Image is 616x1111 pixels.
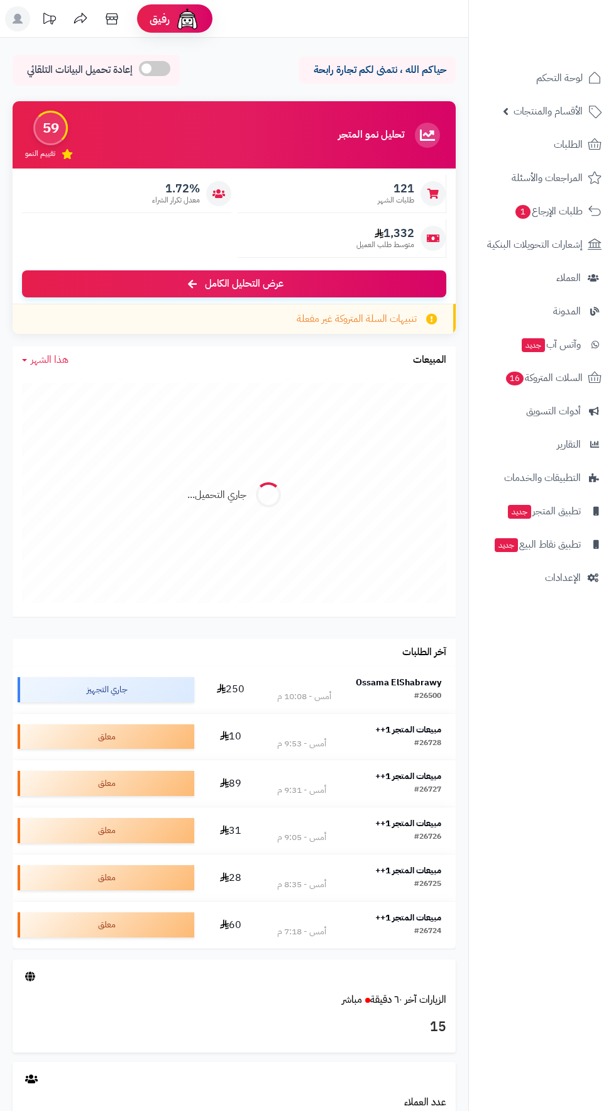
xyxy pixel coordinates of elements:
div: معلق [18,865,194,890]
small: مباشر [342,992,362,1007]
td: 10 [199,714,263,760]
span: لوحة التحكم [536,69,583,87]
a: طلبات الإرجاع1 [476,196,608,226]
div: جاري التحميل... [187,488,246,502]
span: تنبيهات السلة المتروكة غير مفعلة [297,312,417,326]
h3: المبيعات [413,355,446,366]
strong: Ossama ElShabrawy [356,676,441,689]
a: التطبيقات والخدمات [476,463,608,493]
span: السلات المتروكة [505,369,583,387]
div: معلق [18,818,194,843]
span: معدل تكرار الشراء [152,195,200,206]
span: الطلبات [554,136,583,153]
img: logo-2.png [531,12,604,38]
span: إشعارات التحويلات البنكية [487,236,583,253]
span: الأقسام والمنتجات [514,102,583,120]
strong: مبيعات المتجر 1++ [375,864,441,877]
a: إشعارات التحويلات البنكية [476,229,608,260]
a: المراجعات والأسئلة [476,163,608,193]
strong: مبيعات المتجر 1++ [375,770,441,783]
span: وآتس آب [520,336,581,353]
p: حياكم الله ، نتمنى لكم تجارة رابحة [308,63,446,77]
div: معلق [18,912,194,937]
span: طلبات الإرجاع [514,202,583,220]
span: 1 [515,204,531,219]
span: 121 [378,182,414,196]
span: إعادة تحميل البيانات التلقائي [27,63,133,77]
a: عدد العملاء [404,1095,446,1110]
div: #26500 [414,690,441,703]
span: العملاء [556,269,581,287]
div: أمس - 9:31 م [277,784,326,797]
div: #26724 [414,926,441,938]
span: جديد [495,538,518,552]
strong: مبيعات المتجر 1++ [375,911,441,924]
span: طلبات الشهر [378,195,414,206]
a: الإعدادات [476,563,608,593]
h3: تحليل نمو المتجر [338,130,404,141]
span: جديد [508,505,531,519]
div: جاري التجهيز [18,677,194,702]
span: رفيق [150,11,170,26]
a: تطبيق نقاط البيعجديد [476,529,608,560]
a: هذا الشهر [22,353,69,367]
span: جديد [522,338,545,352]
span: الإعدادات [545,569,581,587]
div: #26726 [414,831,441,844]
div: #26727 [414,784,441,797]
a: التقارير [476,429,608,460]
h3: آخر الطلبات [402,647,446,658]
td: 89 [199,760,263,807]
span: عرض التحليل الكامل [205,277,283,291]
div: أمس - 9:05 م [277,831,326,844]
td: 250 [199,666,263,713]
span: 1,332 [356,226,414,240]
a: المدونة [476,296,608,326]
strong: مبيعات المتجر 1++ [375,817,441,830]
a: لوحة التحكم [476,63,608,93]
a: العملاء [476,263,608,293]
a: أدوات التسويق [476,396,608,426]
img: ai-face.png [175,6,200,31]
span: المراجعات والأسئلة [512,169,583,187]
div: #26725 [414,878,441,891]
td: 60 [199,902,263,948]
span: التقارير [557,436,581,453]
span: متوسط طلب العميل [356,240,414,250]
span: التطبيقات والخدمات [504,469,581,487]
span: المدونة [553,302,581,320]
a: الزيارات آخر ٦٠ دقيقةمباشر [342,992,446,1007]
span: 16 [505,371,525,386]
a: تطبيق المتجرجديد [476,496,608,526]
a: السلات المتروكة16 [476,363,608,393]
span: أدوات التسويق [526,402,581,420]
span: هذا الشهر [31,352,69,367]
span: 1.72% [152,182,200,196]
div: أمس - 8:35 م [277,878,326,891]
h3: 15 [22,1017,446,1038]
div: أمس - 9:53 م [277,738,326,750]
strong: مبيعات المتجر 1++ [375,723,441,736]
span: تطبيق نقاط البيع [493,536,581,553]
a: تحديثات المنصة [33,6,65,35]
span: تطبيق المتجر [507,502,581,520]
div: معلق [18,771,194,796]
div: أمس - 10:08 م [277,690,331,703]
td: 31 [199,807,263,854]
td: 28 [199,854,263,901]
div: أمس - 7:18 م [277,926,326,938]
a: وآتس آبجديد [476,329,608,360]
a: عرض التحليل الكامل [22,270,446,297]
span: تقييم النمو [25,148,55,159]
div: #26728 [414,738,441,750]
a: الطلبات [476,130,608,160]
div: معلق [18,724,194,749]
